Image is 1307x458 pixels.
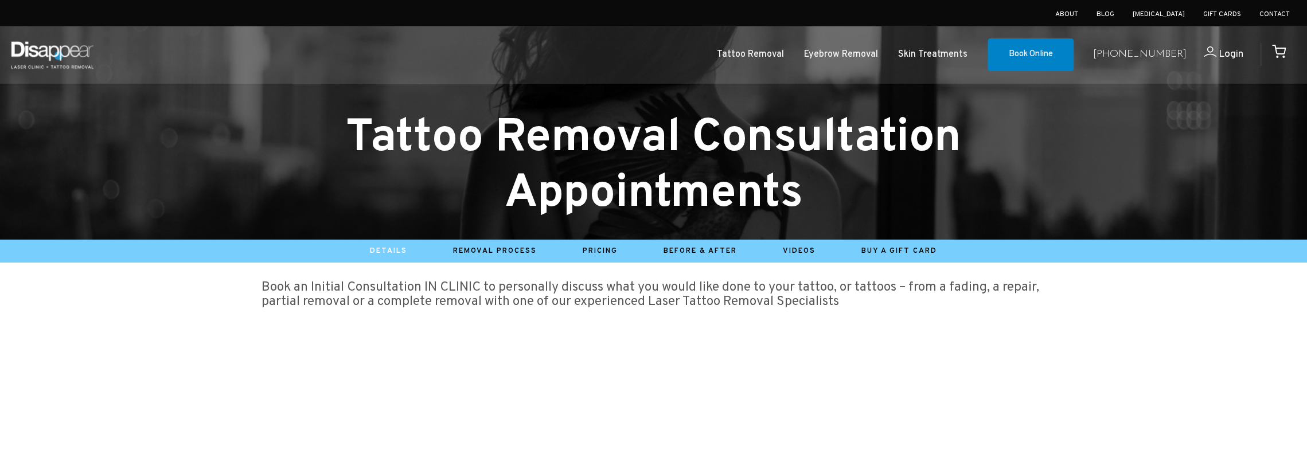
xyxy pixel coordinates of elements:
[861,246,937,256] a: Buy A Gift Card
[1219,48,1243,61] span: Login
[453,246,537,256] a: Removal Process
[1097,10,1114,19] a: Blog
[783,246,816,256] a: Videos
[583,246,618,256] a: Pricing
[717,46,784,63] a: Tattoo Removal
[664,246,737,256] a: Before & After
[898,46,967,63] a: Skin Treatments
[1203,10,1241,19] a: Gift Cards
[370,246,407,256] a: Details
[1187,46,1243,63] a: Login
[1093,46,1187,63] a: [PHONE_NUMBER]
[9,34,96,75] img: Disappear - Laser Clinic and Tattoo Removal Services in Sydney, Australia
[346,109,961,224] small: Tattoo Removal Consultation Appointments
[804,46,878,63] a: Eyebrow Removal
[262,279,1039,310] big: Book an Initial Consultation IN CLINIC to personally discuss what you would like done to your tat...
[1133,10,1185,19] a: [MEDICAL_DATA]
[1055,10,1078,19] a: About
[988,38,1074,72] a: Book Online
[1259,10,1290,19] a: Contact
